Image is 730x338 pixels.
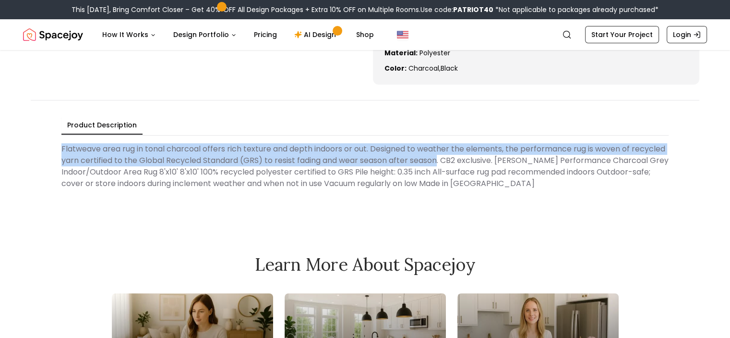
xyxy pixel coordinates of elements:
strong: Material: [384,48,418,58]
span: black [441,63,458,73]
span: *Not applicable to packages already purchased* [493,5,658,14]
nav: Main [95,25,382,44]
button: How It Works [95,25,164,44]
button: Product Description [61,116,143,135]
a: Shop [348,25,382,44]
a: Start Your Project [585,26,659,43]
a: Spacejoy [23,25,83,44]
a: Pricing [246,25,285,44]
a: AI Design [287,25,347,44]
span: charcoal , [408,63,441,73]
button: Design Portfolio [166,25,244,44]
span: Use code: [420,5,493,14]
a: Login [667,26,707,43]
strong: Color: [384,63,407,73]
div: This [DATE], Bring Comfort Closer – Get 40% OFF All Design Packages + Extra 10% OFF on Multiple R... [72,5,658,14]
h2: Learn More About Spacejoy [112,255,619,274]
img: Spacejoy Logo [23,25,83,44]
div: Flatweave area rug in tonal charcoal offers rich texture and depth indoors or out. Designed to we... [61,139,669,193]
span: Polyester [419,48,450,58]
nav: Global [23,19,707,50]
b: PATRIOT40 [453,5,493,14]
img: United States [397,29,408,40]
